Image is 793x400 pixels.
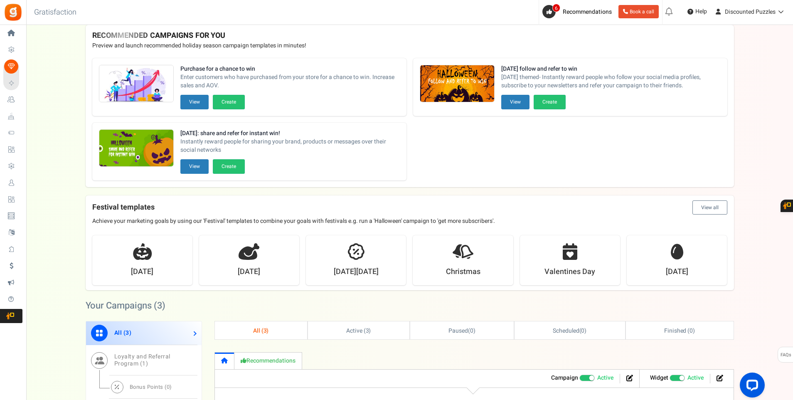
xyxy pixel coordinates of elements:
[86,301,165,310] h2: Your Campaigns ( )
[501,73,721,90] span: [DATE] themed- Instantly reward people who follow your social media profiles, subscribe to your n...
[618,5,659,18] a: Book a call
[448,326,475,335] span: ( )
[99,65,173,103] img: Recommended Campaigns
[690,326,693,335] span: 0
[180,95,209,109] button: View
[664,326,695,335] span: Finished ( )
[581,326,584,335] span: 0
[131,267,153,277] strong: [DATE]
[180,65,400,73] strong: Purchase for a chance to win
[446,267,480,277] strong: Christmas
[501,95,529,109] button: View
[552,4,560,12] span: 6
[180,138,400,154] span: Instantly reward people for sharing your brand, products or messages over their social networks
[542,5,615,18] a: 6 Recommendations
[238,267,260,277] strong: [DATE]
[180,73,400,90] span: Enter customers who have purchased from your store for a chance to win. Increase sales and AOV.
[563,7,612,16] span: Recommendations
[253,326,269,335] span: All ( )
[692,200,727,215] button: View all
[126,328,129,337] span: 3
[142,359,146,368] span: 1
[180,129,400,138] strong: [DATE]: share and refer for instant win!
[99,130,173,167] img: Recommended Campaigns
[264,326,267,335] span: 3
[420,65,494,103] img: Recommended Campaigns
[180,159,209,174] button: View
[334,267,379,277] strong: [DATE][DATE]
[644,374,710,383] li: Widget activated
[92,200,727,215] h4: Festival templates
[4,3,22,22] img: Gratisfaction
[470,326,473,335] span: 0
[687,374,704,382] span: Active
[684,5,710,18] a: Help
[130,383,172,391] span: Bonus Points ( )
[650,373,668,382] strong: Widget
[666,267,688,277] strong: [DATE]
[346,326,371,335] span: Active ( )
[551,373,578,382] strong: Campaign
[213,159,245,174] button: Create
[693,7,707,16] span: Help
[544,267,595,277] strong: Valentines Day
[597,374,613,382] span: Active
[553,326,579,335] span: Scheduled
[780,347,791,363] span: FAQs
[92,32,727,40] h4: RECOMMENDED CAMPAIGNS FOR YOU
[114,328,132,337] span: All ( )
[92,217,727,225] p: Achieve your marketing goals by using our 'Festival' templates to combine your goals with festiva...
[725,7,776,16] span: Discounted Puzzles
[92,42,727,50] p: Preview and launch recommended holiday season campaign templates in minutes!
[448,326,468,335] span: Paused
[501,65,721,73] strong: [DATE] follow and refer to win
[157,299,162,312] span: 3
[553,326,586,335] span: ( )
[25,4,86,21] h3: Gratisfaction
[114,352,170,368] span: Loyalty and Referral Program ( )
[234,352,302,369] a: Recommendations
[366,326,369,335] span: 3
[534,95,566,109] button: Create
[167,383,170,391] span: 0
[213,95,245,109] button: Create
